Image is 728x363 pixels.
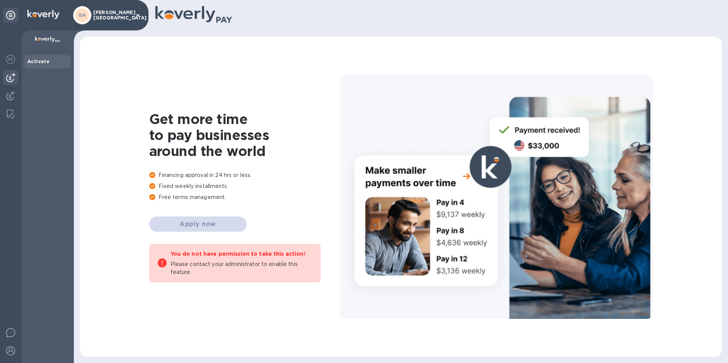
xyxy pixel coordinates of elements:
b: You do not have permission to take this action! [171,251,305,257]
h1: Get more time to pay businesses around the world [149,111,340,159]
img: Foreign exchange [6,55,15,64]
p: Financing approval in 24 hrs or less. [149,171,340,179]
p: [PERSON_NAME] [GEOGRAPHIC_DATA] [93,10,131,21]
p: Free terms management. [149,193,340,201]
b: GA [78,12,86,18]
p: Fixed weekly installments. [149,182,340,190]
div: Unpin categories [3,8,18,23]
img: Logo [27,10,59,19]
b: Activate [27,59,49,64]
p: Please contact your administrator to enable this feature. [171,260,313,276]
